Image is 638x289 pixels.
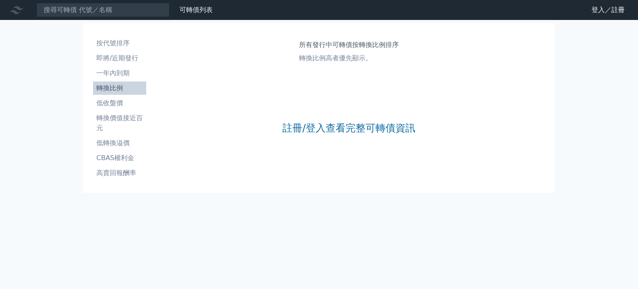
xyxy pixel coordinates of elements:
[179,6,213,14] a: 可轉債列表
[93,151,146,165] a: CBAS權利金
[93,68,146,78] li: 一年內到期
[585,3,631,17] a: 登入／註冊
[299,53,399,63] p: 轉換比例高者優先顯示。
[93,138,146,148] li: 低轉換溢價
[93,37,146,50] a: 按代號排序
[93,52,146,65] a: 即將/近期發行
[93,98,146,108] li: 低收盤價
[93,136,146,150] a: 低轉換溢價
[93,83,146,93] li: 轉換比例
[93,111,146,135] a: 轉換價值接近百元
[282,121,415,135] a: 註冊/登入查看完整可轉債資訊
[93,96,146,110] a: 低收盤價
[93,82,146,95] a: 轉換比例
[37,3,169,17] input: 搜尋可轉債 代號／名稱
[93,166,146,180] a: 高賣回報酬率
[93,168,146,178] li: 高賣回報酬率
[299,40,399,50] h1: 所有發行中可轉債按轉換比例排序
[93,53,146,63] li: 即將/近期發行
[93,113,146,133] li: 轉換價值接近百元
[93,153,146,163] li: CBAS權利金
[93,38,146,48] li: 按代號排序
[93,67,146,80] a: 一年內到期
